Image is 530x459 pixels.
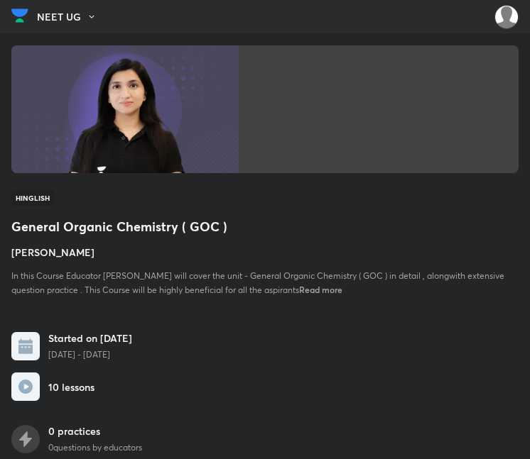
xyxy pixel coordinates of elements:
img: Company Logo [11,5,28,26]
button: NEET UG [37,6,105,28]
p: 0 questions by educators [48,441,142,454]
p: [DATE] - [DATE] [48,348,132,361]
span: Hinglish [11,190,54,206]
img: Thumbnail [11,45,239,173]
h1: General Organic Chemistry ( GOC ) [11,217,519,236]
h6: Started on [DATE] [48,331,132,345]
h6: 10 lessons [48,380,94,394]
span: Read more [299,284,342,295]
a: Company Logo [11,5,28,30]
img: Amisha Rani [494,5,519,29]
h4: [PERSON_NAME] [11,245,519,260]
span: In this Course Educator [PERSON_NAME] will cover the unit - General Organic Chemistry ( GOC ) in ... [11,270,504,295]
h6: 0 practices [48,424,142,438]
